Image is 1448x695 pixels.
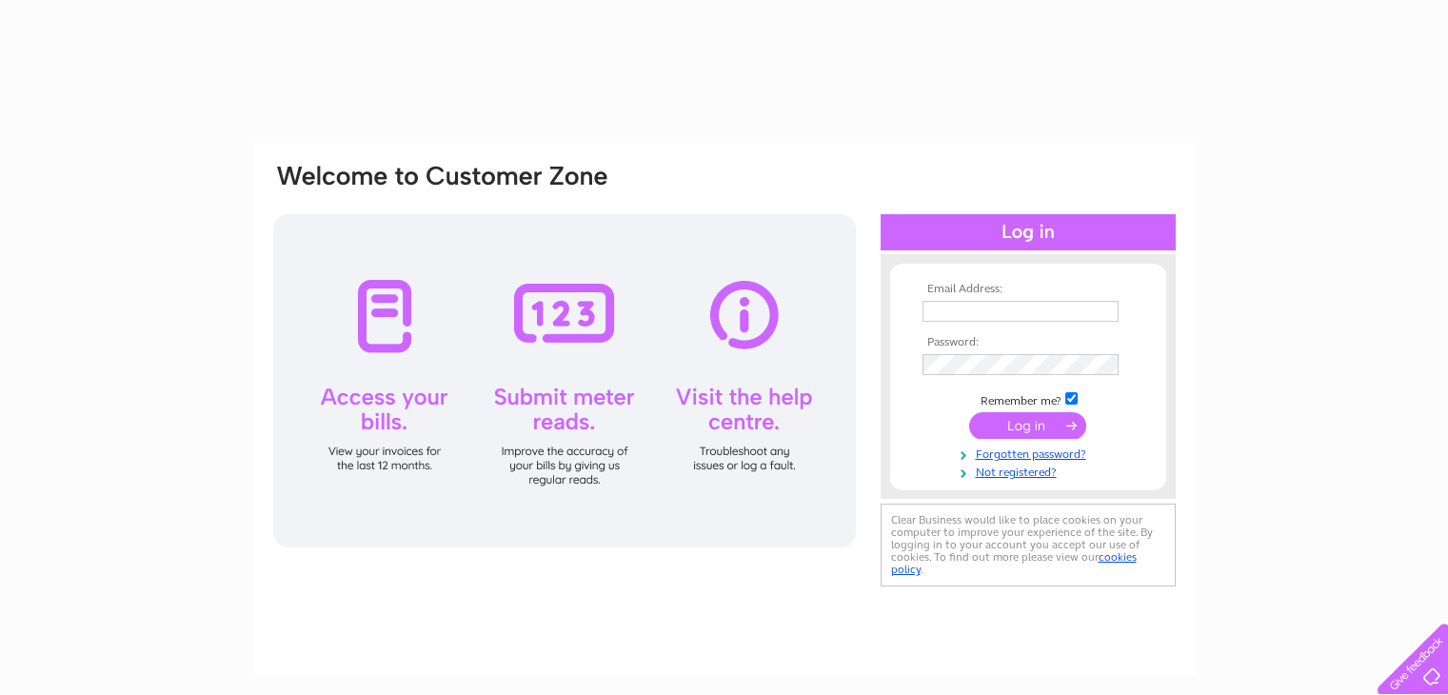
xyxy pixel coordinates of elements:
div: Clear Business would like to place cookies on your computer to improve your experience of the sit... [881,504,1176,586]
input: Submit [969,412,1086,439]
a: Not registered? [922,462,1139,480]
a: Forgotten password? [922,444,1139,462]
th: Email Address: [918,283,1139,296]
a: cookies policy [891,550,1137,576]
th: Password: [918,336,1139,349]
td: Remember me? [918,389,1139,408]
